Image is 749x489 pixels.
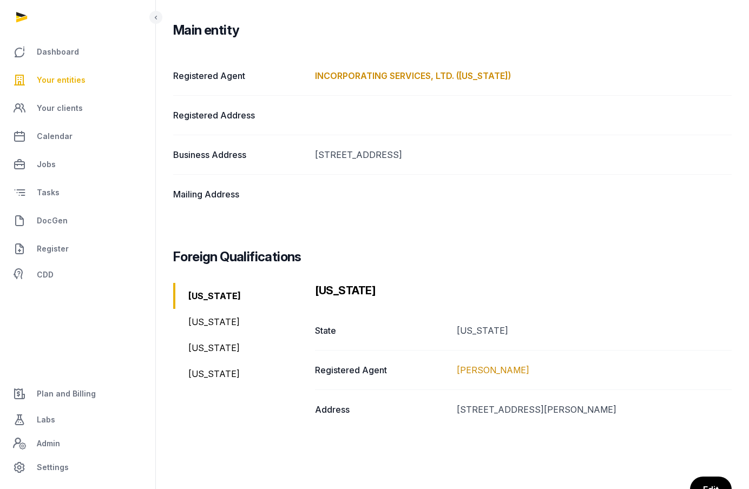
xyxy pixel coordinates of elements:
span: DocGen [37,214,68,227]
a: INCORPORATING SERVICES, LTD. ([US_STATE]) [315,70,511,81]
span: Calendar [37,130,73,143]
span: Your clients [37,102,83,115]
a: Jobs [9,151,147,177]
dt: Mailing Address [173,188,306,201]
h3: [US_STATE] [315,283,732,298]
a: Calendar [9,123,147,149]
span: Dashboard [37,45,79,58]
a: Labs [9,407,147,433]
a: Plan and Billing [9,381,147,407]
span: Your entities [37,74,86,87]
a: Register [9,236,147,262]
div: [US_STATE] [173,309,306,335]
h3: Foreign Qualifications [173,248,301,266]
a: Your entities [9,67,147,93]
dt: Registered Address [173,109,306,122]
div: [US_STATE] [173,361,306,387]
a: DocGen [9,208,147,234]
span: Jobs [37,158,56,171]
span: Tasks [37,186,60,199]
span: Admin [37,437,60,450]
dt: State [315,324,448,337]
a: Dashboard [9,39,147,65]
dt: Address [315,403,448,416]
dt: Registered Agent [173,69,306,82]
span: CDD [37,268,54,281]
dt: Business Address [173,148,306,161]
dd: [STREET_ADDRESS][PERSON_NAME] [457,403,732,416]
a: Your clients [9,95,147,121]
span: Settings [37,461,69,474]
span: Labs [37,413,55,426]
dd: [STREET_ADDRESS] [315,148,732,161]
div: [US_STATE] [173,283,306,309]
a: Tasks [9,180,147,206]
h3: Main entity [173,22,239,39]
a: Admin [9,433,147,454]
a: CDD [9,264,147,286]
a: [PERSON_NAME] [457,365,529,375]
span: Register [37,242,69,255]
dd: [US_STATE] [457,324,732,337]
span: Plan and Billing [37,387,96,400]
dt: Registered Agent [315,364,448,376]
div: [US_STATE] [173,335,306,361]
a: Settings [9,454,147,480]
